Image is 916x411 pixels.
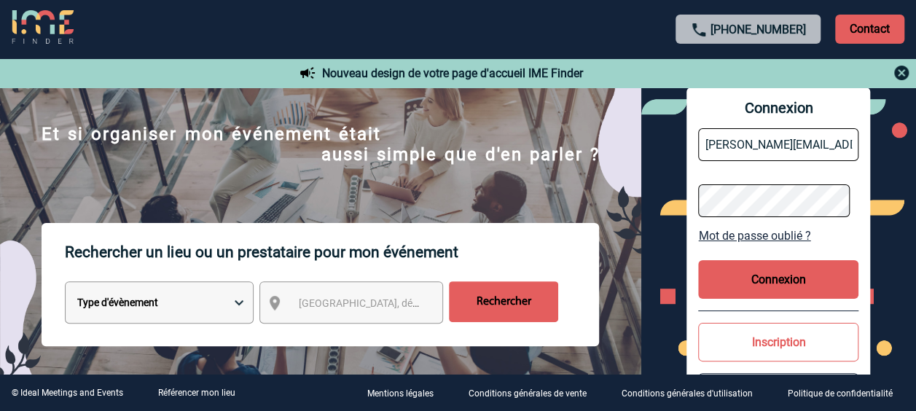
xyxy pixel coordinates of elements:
[449,281,558,322] input: Rechercher
[610,386,776,400] a: Conditions générales d'utilisation
[788,389,893,399] p: Politique de confidentialité
[469,389,587,399] p: Conditions générales de vente
[698,229,858,243] a: Mot de passe oublié ?
[622,389,753,399] p: Conditions générales d'utilisation
[457,386,610,400] a: Conditions générales de vente
[65,223,599,281] p: Rechercher un lieu ou un prestataire pour mon événement
[298,297,501,309] span: [GEOGRAPHIC_DATA], département, région...
[356,386,457,400] a: Mentions légales
[158,388,235,398] a: Référencer mon lieu
[698,323,858,361] button: Inscription
[367,389,434,399] p: Mentions légales
[835,15,904,44] p: Contact
[776,386,916,400] a: Politique de confidentialité
[698,99,858,117] span: Connexion
[711,23,806,36] a: [PHONE_NUMBER]
[12,388,123,398] div: © Ideal Meetings and Events
[698,128,858,161] input: Email *
[698,260,858,299] button: Connexion
[690,21,708,39] img: call-24-px.png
